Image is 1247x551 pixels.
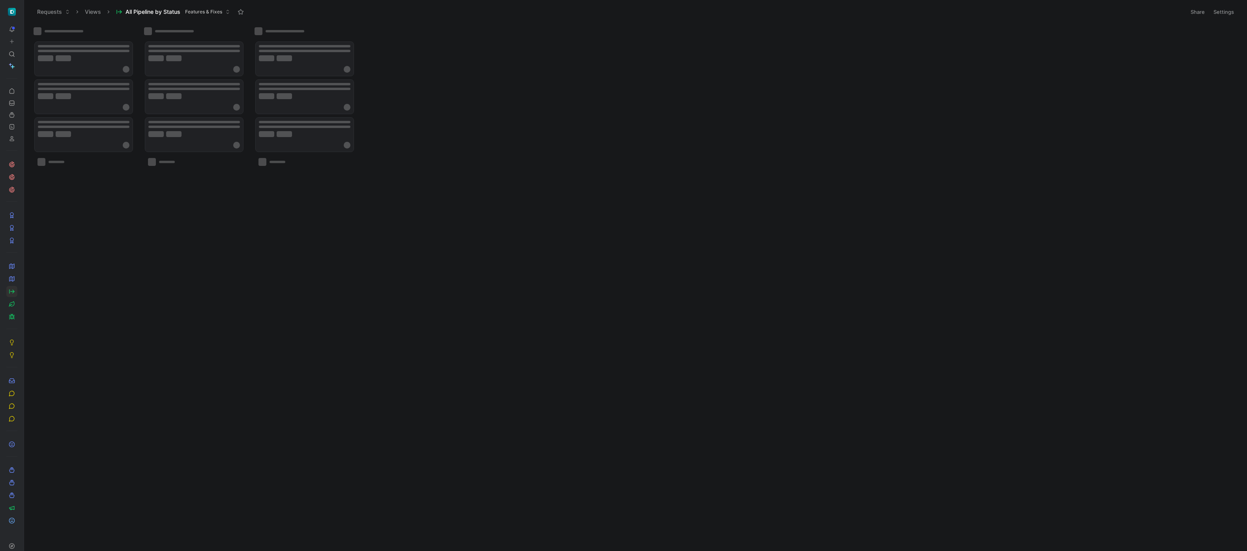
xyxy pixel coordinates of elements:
button: Settings [1210,6,1238,17]
span: All Pipeline by Status [125,8,180,16]
span: Features & Fixes [185,8,222,16]
button: ShiftControl [6,6,17,17]
button: Share [1187,6,1208,17]
button: All Pipeline by StatusFeatures & Fixes [112,6,234,18]
button: Views [81,6,105,18]
img: ShiftControl [8,8,16,16]
button: Requests [34,6,73,18]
